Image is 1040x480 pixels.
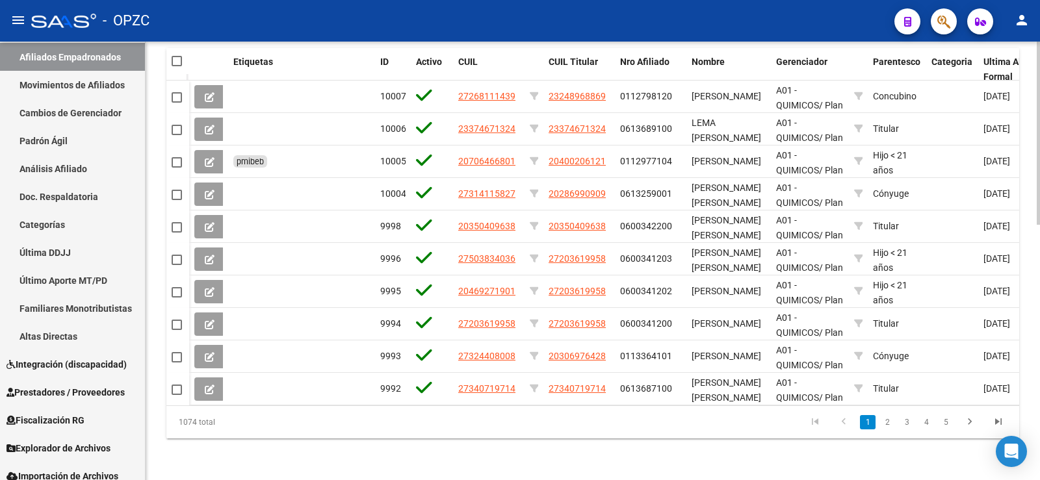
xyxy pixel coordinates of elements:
[380,57,389,67] span: ID
[873,247,907,273] span: Hijo < 21 años
[233,57,273,67] span: Etiquetas
[831,415,856,429] a: go to previous page
[692,351,761,361] span: [PERSON_NAME]
[549,156,606,166] span: 20400206121
[10,12,26,28] mat-icon: menu
[692,247,761,273] span: [PERSON_NAME] [PERSON_NAME]
[549,383,606,394] span: 27340719714
[458,188,515,199] span: 27314115827
[776,280,819,305] span: A01 - QUIMICOS
[549,318,606,329] span: 27203619958
[692,377,761,403] span: [PERSON_NAME] [PERSON_NAME]
[938,415,954,429] a: 5
[103,6,149,35] span: - OPZC
[380,123,406,134] span: 10006
[411,48,453,91] datatable-header-cell: Activo
[803,415,827,429] a: go to first page
[166,406,335,438] div: 1074 total
[380,91,406,101] span: 10007
[873,150,907,175] span: Hijo < 21 años
[458,286,515,296] span: 20469271901
[692,57,725,67] span: Nombre
[771,48,849,91] datatable-header-cell: Gerenciador
[6,357,127,372] span: Integración (discapacidad)
[983,251,1038,266] div: [DATE]
[549,351,606,361] span: 20306976428
[380,156,406,166] span: 10005
[996,436,1027,467] div: Open Intercom Messenger
[620,318,672,329] span: 0600341200
[926,48,978,91] datatable-header-cell: Categoria
[549,188,606,199] span: 20286990909
[776,118,819,143] span: A01 - QUIMICOS
[458,383,515,394] span: 27340719714
[776,312,819,338] span: A01 - QUIMICOS
[549,221,606,231] span: 20350409638
[228,48,375,91] datatable-header-cell: Etiquetas
[776,57,827,67] span: Gerenciador
[549,123,606,134] span: 23374671324
[983,284,1038,299] div: [DATE]
[692,118,761,143] span: LEMA [PERSON_NAME]
[549,286,606,296] span: 27203619958
[873,383,899,394] span: Titular
[873,123,899,134] span: Titular
[983,219,1038,234] div: [DATE]
[620,156,672,166] span: 0112977104
[380,253,401,264] span: 9996
[692,286,761,296] span: [PERSON_NAME]
[620,253,672,264] span: 0600341203
[380,383,401,394] span: 9992
[453,48,525,91] datatable-header-cell: CUIL
[873,57,920,67] span: Parentesco
[549,57,598,67] span: CUIL Titular
[6,413,84,427] span: Fiscalización RG
[380,221,401,231] span: 9998
[692,156,761,166] span: [PERSON_NAME]
[983,316,1038,331] div: [DATE]
[458,57,478,67] span: CUIL
[986,415,1011,429] a: go to last page
[776,377,819,403] span: A01 - QUIMICOS
[380,286,401,296] span: 9995
[458,318,515,329] span: 27203619958
[615,48,686,91] datatable-header-cell: Nro Afiliado
[916,411,936,433] li: page 4
[983,349,1038,364] div: [DATE]
[620,383,672,394] span: 0613687100
[458,253,515,264] span: 27503834036
[543,48,615,91] datatable-header-cell: CUIL Titular
[6,385,125,399] span: Prestadores / Proveedores
[873,280,907,305] span: Hijo < 21 años
[692,183,761,208] span: [PERSON_NAME] [PERSON_NAME]
[1014,12,1030,28] mat-icon: person
[983,154,1038,169] div: [DATE]
[776,247,819,273] span: A01 - QUIMICOS
[620,57,669,67] span: Nro Afiliado
[686,48,771,91] datatable-header-cell: Nombre
[620,188,672,199] span: 0613259001
[692,91,761,101] span: [PERSON_NAME]
[380,318,401,329] span: 9994
[692,215,761,240] span: [PERSON_NAME] [PERSON_NAME]
[983,57,1030,82] span: Ultima Alta Formal
[776,85,819,110] span: A01 - QUIMICOS
[620,123,672,134] span: 0613689100
[776,183,819,208] span: A01 - QUIMICOS
[858,411,877,433] li: page 1
[620,91,672,101] span: 0112798120
[375,48,411,91] datatable-header-cell: ID
[983,381,1038,396] div: [DATE]
[458,351,515,361] span: 27324408008
[458,123,515,134] span: 23374671324
[776,215,819,240] span: A01 - QUIMICOS
[620,351,672,361] span: 0113364101
[873,221,899,231] span: Titular
[873,351,909,361] span: Cónyuge
[416,57,442,67] span: Activo
[873,188,909,199] span: Cónyuge
[549,253,606,264] span: 27203619958
[458,91,515,101] span: 27268111439
[237,157,264,166] span: pmibeb
[918,415,934,429] a: 4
